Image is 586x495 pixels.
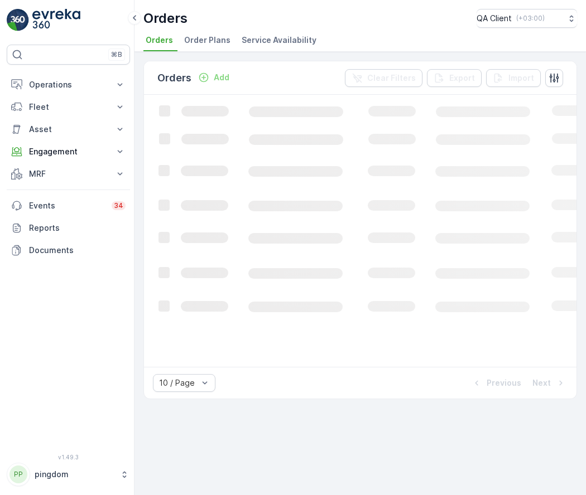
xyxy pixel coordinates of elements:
div: PP [9,465,27,483]
p: Asset [29,124,108,135]
span: Orders [146,35,173,46]
button: Fleet [7,96,130,118]
p: Add [214,72,229,83]
button: Operations [7,74,130,96]
a: Documents [7,239,130,261]
p: Documents [29,245,126,256]
button: PPpingdom [7,463,130,486]
button: Clear Filters [345,69,422,87]
p: Engagement [29,146,108,157]
p: Previous [487,377,521,389]
span: v 1.49.3 [7,454,130,460]
img: logo [7,9,29,31]
p: Import [508,72,534,84]
button: Next [531,376,568,390]
p: Orders [157,70,191,86]
p: Export [449,72,475,84]
p: Fleet [29,101,108,113]
p: QA Client [477,13,512,24]
button: Asset [7,118,130,140]
button: Add [194,71,234,84]
p: ⌘B [111,50,122,59]
p: Reports [29,222,126,234]
button: MRF [7,163,130,185]
p: 34 [114,201,123,210]
p: Operations [29,79,108,90]
p: MRF [29,168,108,179]
p: Next [532,377,551,389]
p: ( +03:00 ) [516,14,545,23]
span: Service Availability [242,35,316,46]
a: Events34 [7,195,130,217]
button: Export [427,69,482,87]
button: Previous [470,376,522,390]
img: logo_light-DOdMpM7g.png [32,9,80,31]
button: Engagement [7,140,130,163]
p: Orders [143,9,188,27]
a: Reports [7,217,130,239]
button: Import [486,69,541,87]
button: QA Client(+03:00) [477,9,577,28]
p: pingdom [35,469,114,480]
span: Order Plans [184,35,230,46]
p: Clear Filters [367,72,416,84]
p: Events [29,200,105,211]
